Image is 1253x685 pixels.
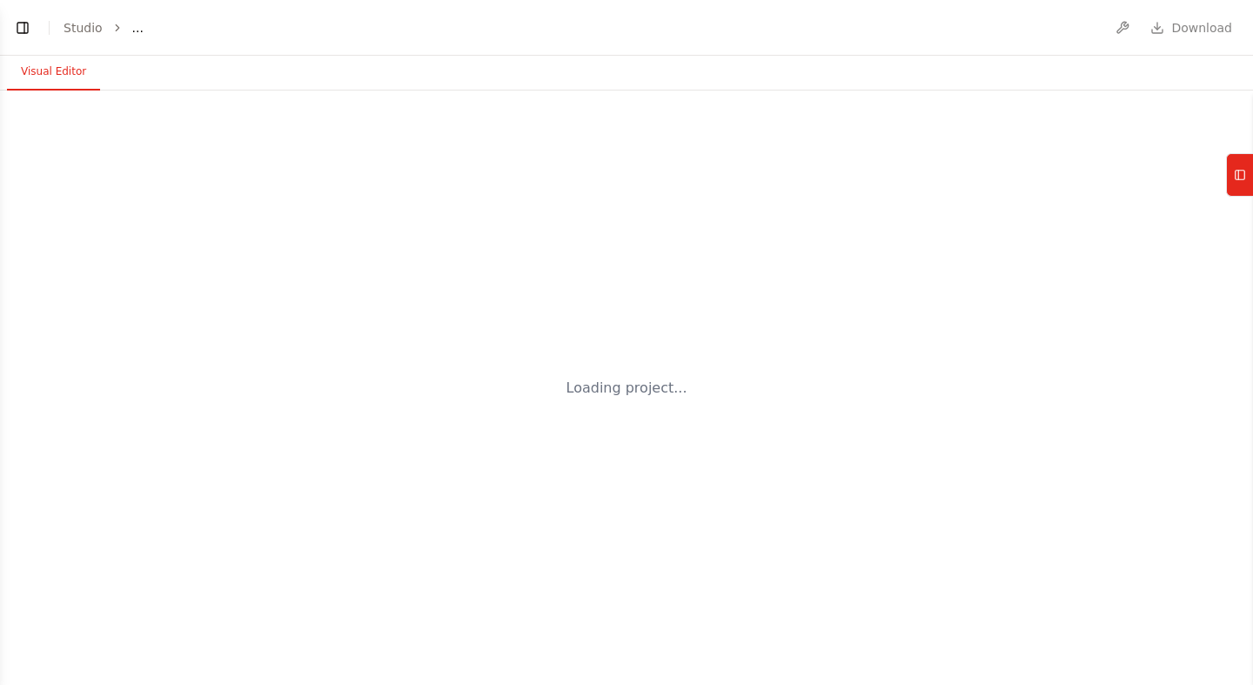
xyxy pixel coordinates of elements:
button: Visual Editor [7,54,100,91]
button: Show left sidebar [10,16,35,40]
div: Loading project... [566,378,687,399]
a: Studio [64,21,103,35]
span: ... [132,19,144,37]
nav: breadcrumb [64,19,144,37]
